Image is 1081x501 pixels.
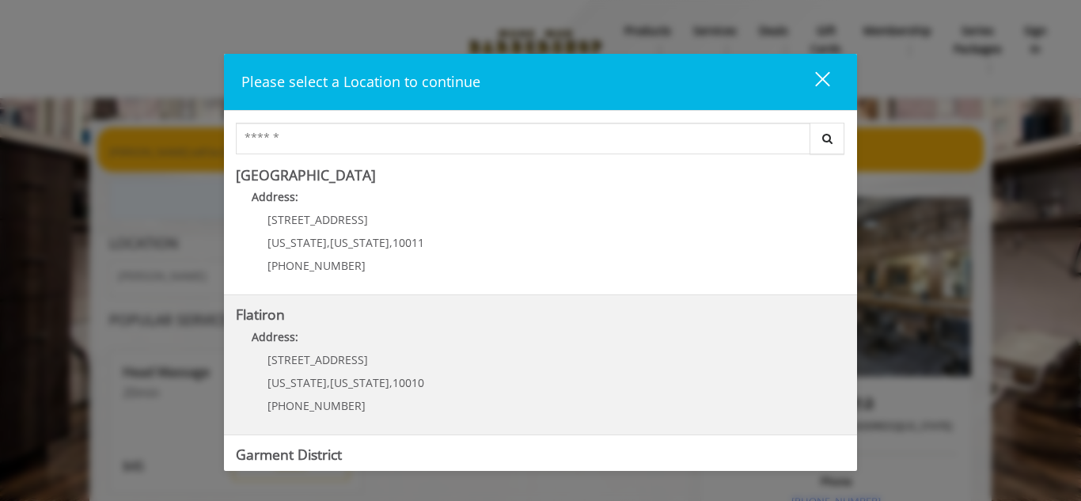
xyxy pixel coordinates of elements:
span: [STREET_ADDRESS] [267,212,368,227]
div: close dialog [797,70,829,94]
button: close dialog [786,66,840,98]
span: [STREET_ADDRESS] [267,352,368,367]
input: Search Center [236,123,810,154]
b: Flatiron [236,305,285,324]
span: [PHONE_NUMBER] [267,398,366,413]
b: Address: [252,189,298,204]
span: 10011 [393,235,424,250]
span: [PHONE_NUMBER] [267,258,366,273]
b: Garment District [236,445,342,464]
b: [GEOGRAPHIC_DATA] [236,165,376,184]
div: Center Select [236,123,845,162]
span: [US_STATE] [267,235,327,250]
span: Please select a Location to continue [241,72,480,91]
b: Address: [252,329,298,344]
span: , [327,235,330,250]
span: [US_STATE] [330,375,389,390]
span: , [389,235,393,250]
span: , [389,375,393,390]
i: Search button [818,133,836,144]
span: 10010 [393,375,424,390]
span: [US_STATE] [330,235,389,250]
span: [US_STATE] [267,375,327,390]
span: , [327,375,330,390]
